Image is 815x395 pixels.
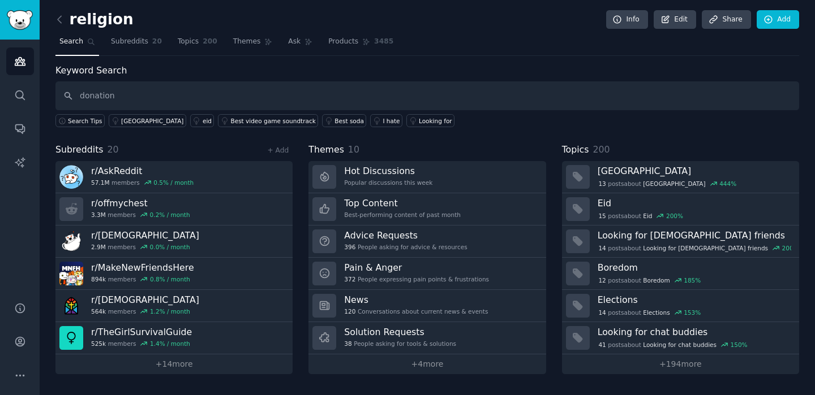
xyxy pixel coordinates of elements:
a: Eid15postsaboutEid200% [562,193,799,225]
div: 150 % [731,341,748,349]
h3: Solution Requests [344,326,456,338]
a: [GEOGRAPHIC_DATA] [109,114,186,127]
span: 12 [598,276,606,284]
span: 41 [598,341,606,349]
div: post s about [598,243,791,253]
span: 20 [152,37,162,47]
div: People expressing pain points & frustrations [344,275,489,283]
span: 525k [91,340,106,348]
a: Ask [284,33,316,56]
img: Christianity [59,294,83,318]
a: Topics200 [174,33,221,56]
span: Themes [233,37,261,47]
h3: r/ AskReddit [91,165,194,177]
span: 120 [344,307,355,315]
a: Products3485 [324,33,397,56]
span: Themes [308,143,344,157]
h3: Looking for [DEMOGRAPHIC_DATA] friends [598,229,791,241]
span: Eid [643,212,652,220]
div: members [91,211,190,219]
div: post s about [598,307,702,318]
h3: Looking for chat buddies [598,326,791,338]
div: 444 % [719,180,736,188]
div: Conversations about current news & events [344,307,488,315]
a: Best video game soundtrack [218,114,318,127]
button: Search Tips [55,114,105,127]
a: r/[DEMOGRAPHIC_DATA]2.9Mmembers0.0% / month [55,225,293,258]
h3: Hot Discussions [344,165,432,177]
div: members [91,275,194,283]
div: 0.2 % / month [150,211,190,219]
span: Ask [288,37,301,47]
div: Popular discussions this week [344,179,432,186]
a: +4more [308,354,546,374]
div: 0.8 % / month [150,275,190,283]
span: [GEOGRAPHIC_DATA] [643,180,705,188]
a: + Add [267,146,289,154]
a: Edit [654,10,696,29]
a: Subreddits20 [107,33,166,56]
h3: Top Content [344,197,461,209]
div: members [91,243,199,251]
img: atheism [59,229,83,253]
h3: r/ offmychest [91,197,190,209]
span: 894k [91,275,106,283]
div: post s about [598,275,702,285]
a: I hate [370,114,402,127]
span: 372 [344,275,355,283]
div: 0.5 % / month [153,179,194,186]
span: Search [59,37,83,47]
div: People asking for advice & resources [344,243,467,251]
a: Search [55,33,99,56]
div: 200 % [666,212,683,220]
div: 153 % [684,309,701,316]
div: 200 % [782,244,799,252]
a: r/[DEMOGRAPHIC_DATA]564kmembers1.2% / month [55,290,293,322]
a: Themes [229,33,277,56]
div: post s about [598,340,749,350]
span: 3.3M [91,211,106,219]
div: Looking for [419,117,452,125]
div: members [91,340,192,348]
span: 13 [598,180,606,188]
div: I hate [383,117,400,125]
h3: Advice Requests [344,229,467,241]
span: Boredom [643,276,670,284]
a: Looking for [DEMOGRAPHIC_DATA] friends14postsaboutLooking for [DEMOGRAPHIC_DATA] friends200% [562,225,799,258]
label: Keyword Search [55,65,127,76]
img: MakeNewFriendsHere [59,262,83,285]
div: Best-performing content of past month [344,211,461,219]
img: TheGirlSurvivalGuide [59,326,83,350]
div: 185 % [684,276,701,284]
h3: Elections [598,294,791,306]
a: News120Conversations about current news & events [308,290,546,322]
a: r/MakeNewFriendsHere894kmembers0.8% / month [55,258,293,290]
a: Hot DiscussionsPopular discussions this week [308,161,546,193]
span: Topics [562,143,589,157]
span: Search Tips [68,117,102,125]
span: Subreddits [111,37,148,47]
h3: Boredom [598,262,791,274]
div: Best video game soundtrack [230,117,315,125]
span: 20 [108,144,119,155]
div: 1.4 % / month [150,340,190,348]
a: Best soda [322,114,366,127]
a: Boredom12postsaboutBoredom185% [562,258,799,290]
span: 564k [91,307,106,315]
input: Keyword search in audience [55,81,799,110]
a: r/TheGirlSurvivalGuide525kmembers1.4% / month [55,322,293,354]
h3: r/ TheGirlSurvivalGuide [91,326,192,338]
span: 200 [203,37,217,47]
h3: Pain & Anger [344,262,489,274]
div: post s about [598,179,737,189]
a: eid [190,114,215,127]
div: post s about [598,211,684,221]
span: 200 [593,144,610,155]
a: Top ContentBest-performing content of past month [308,193,546,225]
span: 2.9M [91,243,106,251]
a: Pain & Anger372People expressing pain points & frustrations [308,258,546,290]
div: eid [203,117,212,125]
a: Elections14postsaboutElections153% [562,290,799,322]
h3: r/ [DEMOGRAPHIC_DATA] [91,294,199,306]
a: [GEOGRAPHIC_DATA]13postsabout[GEOGRAPHIC_DATA]444% [562,161,799,193]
